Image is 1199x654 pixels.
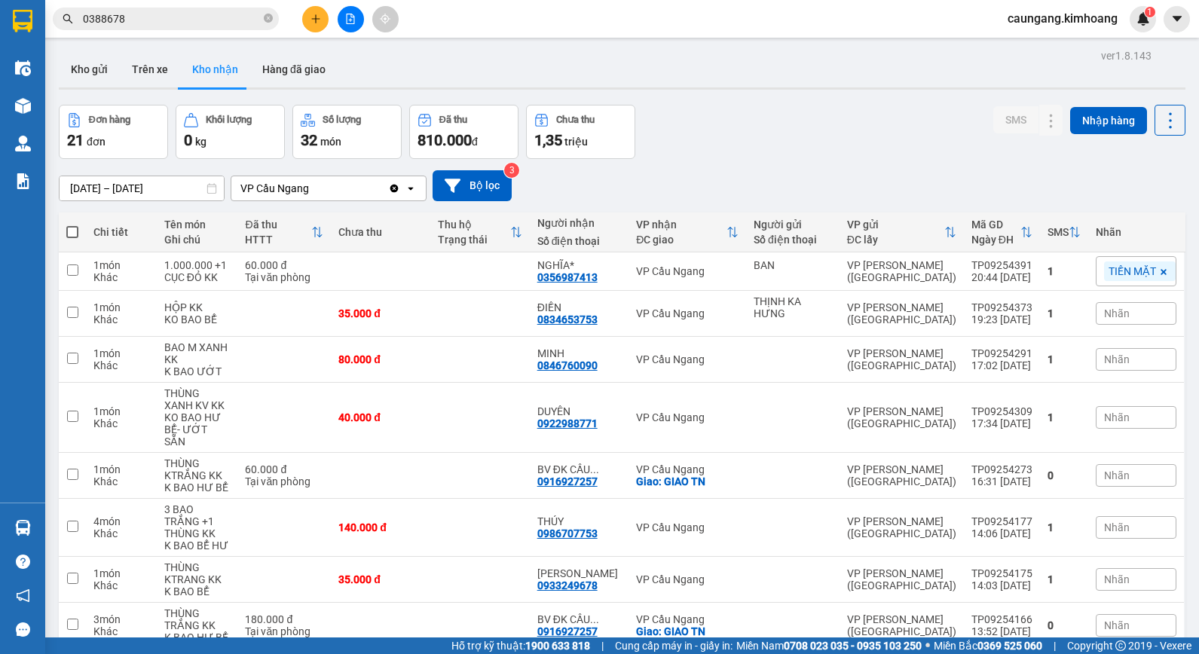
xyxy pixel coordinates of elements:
div: TP09254309 [971,405,1032,417]
th: Toggle SortBy [1040,212,1088,252]
button: Hàng đã giao [250,51,338,87]
div: Giao: GIAO TN [636,475,739,487]
span: Nhãn [1104,521,1130,533]
div: TP09254273 [971,463,1032,475]
div: Giao: GIAO TN [636,625,739,637]
button: SMS [993,106,1038,133]
div: VP Cầu Ngang [636,573,739,585]
div: KO BAO HƯ BỂ- ƯỚT SẴN [164,411,231,448]
button: aim [372,6,399,32]
div: VP Cầu Ngang [636,411,739,423]
th: Toggle SortBy [237,212,331,252]
th: Toggle SortBy [430,212,530,252]
span: Nhãn [1104,353,1130,365]
input: Select a date range. [60,176,224,200]
div: BV ĐK CẦU NGANG( DUYÊN) [537,613,621,625]
div: 0834653753 [537,313,598,325]
span: caret-down [1170,12,1184,26]
span: Miền Bắc [934,637,1042,654]
button: Khối lượng0kg [176,105,285,159]
div: 1 món [93,259,149,271]
div: VP [PERSON_NAME] ([GEOGRAPHIC_DATA]) [847,567,956,591]
div: Chi tiết [93,226,149,238]
div: 180.000 đ [245,613,323,625]
div: ĐIỀN [537,301,621,313]
div: Thu hộ [438,219,510,231]
div: Khối lượng [206,115,252,125]
th: Toggle SortBy [964,212,1040,252]
div: 60.000 đ [245,463,323,475]
div: 1 [1048,307,1081,319]
div: ANH VŨ [537,567,621,579]
span: Nhãn [1104,619,1130,631]
span: caungang.kimhoang [996,9,1130,28]
div: 13:52 [DATE] [971,625,1032,637]
div: 0356987413 [537,271,598,283]
div: Khác [93,271,149,283]
div: HTTT [245,234,311,246]
div: ver 1.8.143 [1101,47,1152,64]
span: Hỗ trợ kỹ thuật: [451,637,590,654]
button: Kho gửi [59,51,120,87]
div: Ngày ĐH [971,234,1020,246]
span: món [320,136,341,148]
span: Nhãn [1104,411,1130,423]
div: 35.000 đ [338,307,423,319]
div: VP [PERSON_NAME] ([GEOGRAPHIC_DATA]) [847,405,956,429]
span: notification [16,588,30,603]
div: K BAO BỂ [164,585,231,597]
div: TP09254166 [971,613,1032,625]
button: plus [302,6,329,32]
img: logo-vxr [13,10,32,32]
th: Toggle SortBy [629,212,746,252]
div: 1 [1048,265,1081,277]
span: Cung cấp máy in - giấy in: [615,637,733,654]
sup: 1 [1145,7,1155,17]
div: K BAO BỂ HƯ [164,539,231,552]
div: Khác [93,417,149,429]
div: TP09254391 [971,259,1032,271]
span: 21 [67,131,84,149]
div: THÙNG KTRANG KK [164,561,231,585]
div: MINH [537,347,621,359]
div: VP [PERSON_NAME] ([GEOGRAPHIC_DATA]) [847,515,956,539]
span: 1 [1147,7,1152,17]
div: TP09254291 [971,347,1032,359]
img: solution-icon [15,173,31,189]
span: 32 [301,131,317,149]
div: Chưa thu [338,226,423,238]
button: file-add [338,6,364,32]
div: VP Cầu Ngang [636,613,739,625]
div: Ghi chú [164,234,231,246]
div: NGHĨA* [537,259,621,271]
div: 0933249678 [537,579,598,591]
div: 0846760090 [537,359,598,371]
div: 1 [1048,573,1081,585]
span: search [63,14,73,24]
svg: open [405,182,417,194]
div: VP [PERSON_NAME] ([GEOGRAPHIC_DATA]) [847,613,956,637]
div: THÙNG KTRẮNG KK [164,457,231,481]
button: Đơn hàng21đơn [59,105,168,159]
div: VP Cầu Ngang [636,463,739,475]
img: warehouse-icon [15,60,31,76]
div: ĐC lấy [847,234,944,246]
span: 810.000 [418,131,472,149]
div: Tại văn phòng [245,271,323,283]
div: Mã GD [971,219,1020,231]
div: 1 [1048,521,1081,533]
div: Số lượng [323,115,361,125]
div: TP09254175 [971,567,1032,579]
div: SMS [1048,226,1069,238]
input: Tìm tên, số ĐT hoặc mã đơn [83,11,261,27]
span: kg [195,136,206,148]
span: triệu [564,136,588,148]
sup: 3 [504,163,519,178]
div: 0 [1048,619,1081,631]
button: Nhập hàng [1070,107,1147,134]
div: 1 món [93,567,149,579]
button: Kho nhận [180,51,250,87]
div: 1 món [93,347,149,359]
span: message [16,622,30,637]
div: 140.000 đ [338,521,423,533]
